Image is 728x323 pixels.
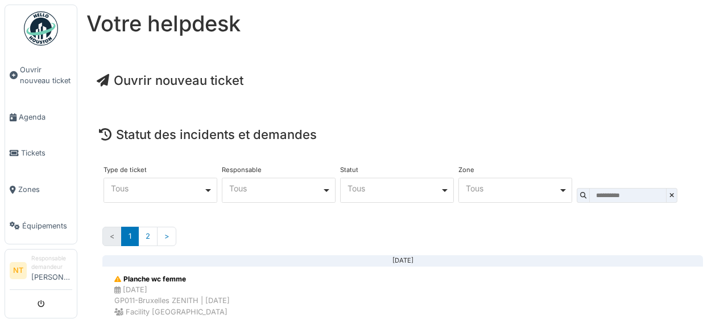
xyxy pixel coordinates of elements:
[104,167,147,173] label: Type de ticket
[21,148,72,158] span: Tickets
[114,274,230,284] div: Planche wc femme
[97,73,243,88] a: Ouvrir nouveau ticket
[111,260,694,261] div: [DATE]
[229,185,322,191] div: Tous
[5,207,77,244] a: Équipements
[121,227,139,246] a: 1
[20,64,72,86] span: Ouvrir nouveau ticket
[466,185,559,191] div: Tous
[24,11,58,46] img: Badge_color-CXgf-gQk.svg
[22,220,72,231] span: Équipements
[5,135,77,171] a: Tickets
[340,167,358,173] label: Statut
[10,262,27,279] li: NT
[102,227,703,255] nav: Pages
[5,52,77,99] a: Ouvrir nouveau ticket
[99,127,706,142] h4: Statut des incidents et demandes
[348,185,440,191] div: Tous
[458,167,474,173] label: Zone
[222,167,262,173] label: Responsable
[5,171,77,208] a: Zones
[138,227,158,246] a: 2
[18,184,72,195] span: Zones
[157,227,176,246] a: Suivant
[10,254,72,290] a: NT Responsable demandeur[PERSON_NAME]
[111,185,204,191] div: Tous
[5,99,77,136] a: Agenda
[19,112,72,122] span: Agenda
[114,284,230,317] div: [DATE] GP011-Bruxelles ZENITH | [DATE] Facility [GEOGRAPHIC_DATA]
[31,254,72,272] div: Responsable demandeur
[31,254,72,287] li: [PERSON_NAME]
